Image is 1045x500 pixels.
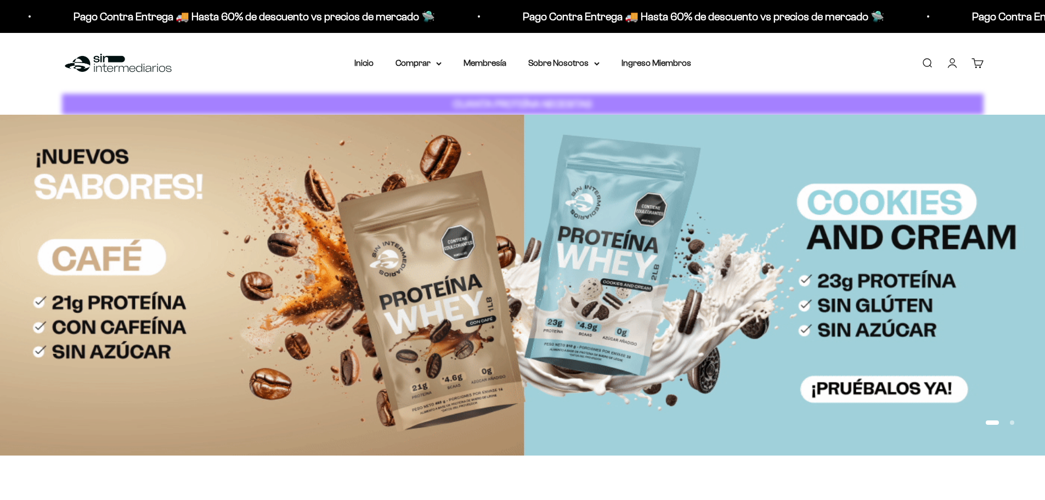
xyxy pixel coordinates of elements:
[521,8,882,25] p: Pago Contra Entrega 🚚 Hasta 60% de descuento vs precios de mercado 🛸
[396,56,442,70] summary: Comprar
[528,56,600,70] summary: Sobre Nosotros
[71,8,433,25] p: Pago Contra Entrega 🚚 Hasta 60% de descuento vs precios de mercado 🛸
[453,98,592,110] strong: CUANTA PROTEÍNA NECESITAS
[622,58,691,68] a: Ingreso Miembros
[354,58,374,68] a: Inicio
[464,58,506,68] a: Membresía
